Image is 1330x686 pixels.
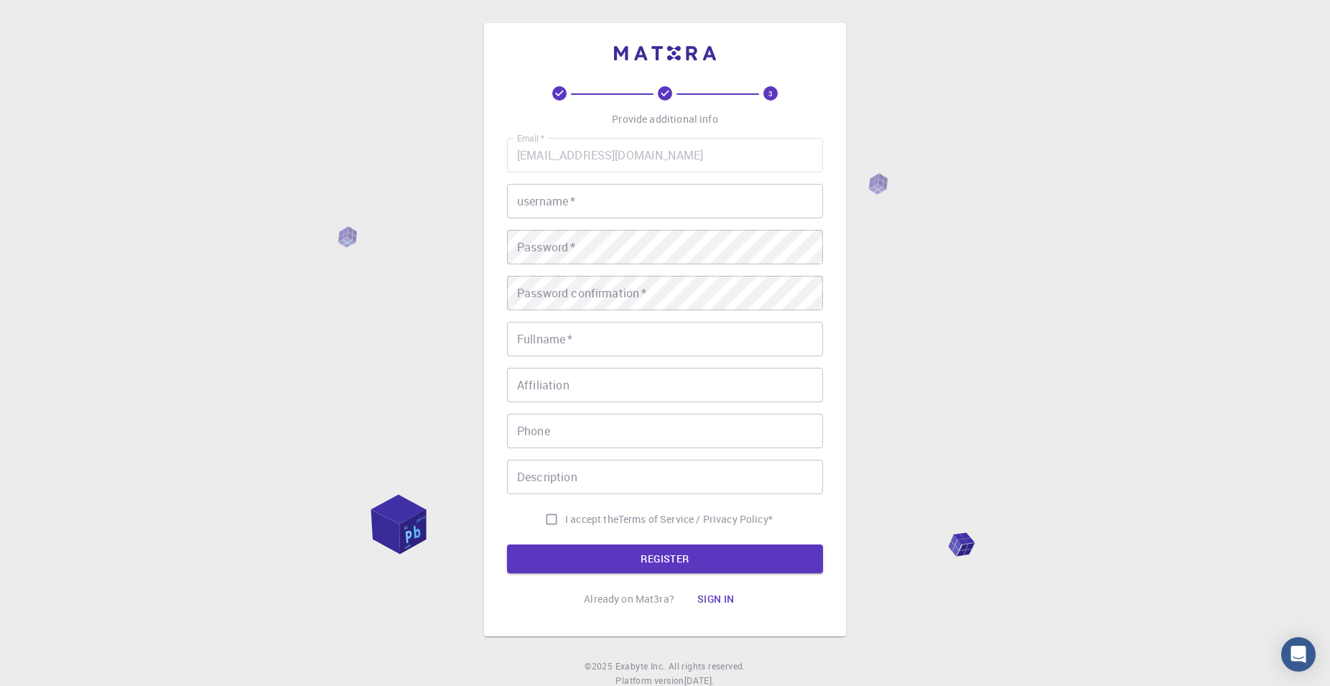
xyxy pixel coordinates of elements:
[585,659,615,674] span: © 2025
[686,585,746,613] button: Sign in
[507,544,823,573] button: REGISTER
[517,132,544,144] label: Email
[584,592,674,606] p: Already on Mat3ra?
[565,512,618,527] span: I accept the
[768,88,773,98] text: 3
[615,660,666,672] span: Exabyte Inc.
[612,112,717,126] p: Provide additional info
[615,659,666,674] a: Exabyte Inc.
[669,659,745,674] span: All rights reserved.
[684,675,715,686] span: [DATE] .
[618,512,773,527] a: Terms of Service / Privacy Policy*
[1281,637,1316,672] div: Open Intercom Messenger
[618,512,773,527] p: Terms of Service / Privacy Policy *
